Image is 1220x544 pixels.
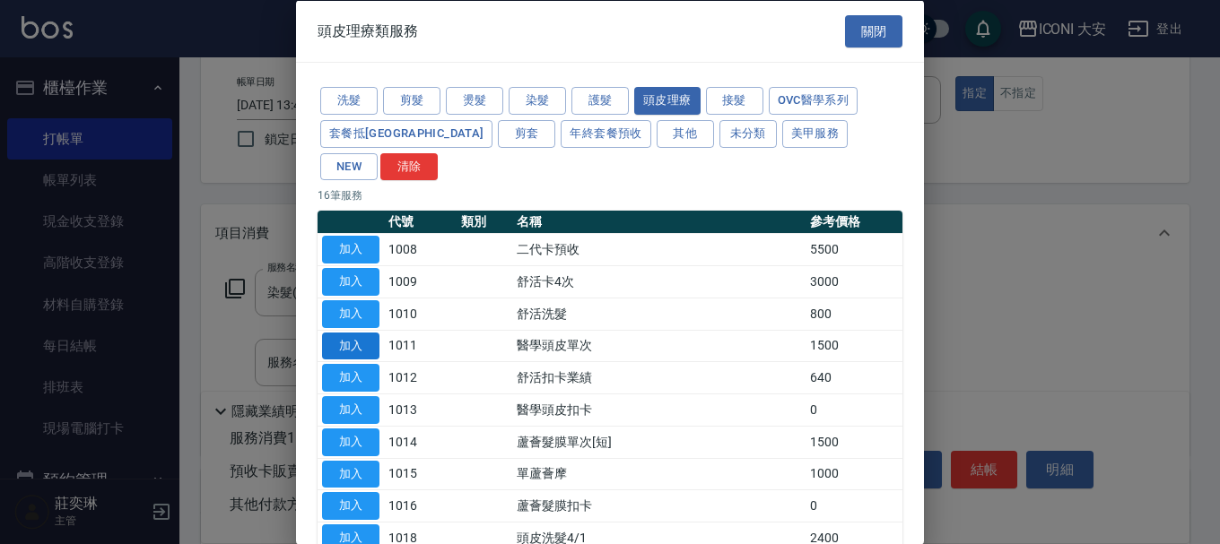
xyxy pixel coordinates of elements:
td: 1016 [384,489,457,522]
th: 名稱 [512,211,806,234]
td: 蘆薈髮膜扣卡 [512,489,806,522]
td: 舒活扣卡業績 [512,361,806,393]
td: 0 [806,489,902,522]
button: 清除 [380,152,438,180]
td: 醫學頭皮單次 [512,330,806,362]
td: 1015 [384,458,457,490]
button: 頭皮理療 [634,87,701,115]
td: 5500 [806,233,902,265]
button: ovc醫學系列 [769,87,858,115]
td: 0 [806,393,902,426]
td: 640 [806,361,902,393]
td: 3000 [806,265,902,298]
th: 參考價格 [806,211,902,234]
button: 燙髮 [446,87,503,115]
button: 年終套餐預收 [561,119,650,147]
td: 800 [806,298,902,330]
button: 加入 [322,236,379,263]
button: 未分類 [719,119,777,147]
button: 其他 [657,119,714,147]
button: 關閉 [845,14,902,47]
td: 1012 [384,361,457,393]
td: 醫學頭皮扣卡 [512,393,806,426]
button: NEW [320,152,378,180]
td: 1500 [806,330,902,362]
button: 美甲服務 [782,119,849,147]
button: 加入 [322,332,379,359]
button: 洗髮 [320,87,378,115]
button: 加入 [322,396,379,424]
td: 舒活洗髮 [512,298,806,330]
button: 加入 [322,364,379,392]
td: 1011 [384,330,457,362]
button: 剪髮 [383,87,440,115]
button: 加入 [322,268,379,296]
td: 二代卡預收 [512,233,806,265]
button: 染髮 [509,87,566,115]
button: 加入 [322,427,379,455]
p: 16 筆服務 [318,187,902,203]
td: 蘆薈髮膜單次[短] [512,426,806,458]
button: 接髮 [706,87,763,115]
button: 加入 [322,299,379,327]
td: 單蘆薈摩 [512,458,806,490]
th: 類別 [457,211,512,234]
td: 1010 [384,298,457,330]
td: 1013 [384,393,457,426]
button: 加入 [322,460,379,488]
td: 1000 [806,458,902,490]
td: 1009 [384,265,457,298]
td: 1014 [384,426,457,458]
th: 代號 [384,211,457,234]
td: 舒活卡4次 [512,265,806,298]
button: 剪套 [498,119,555,147]
span: 頭皮理療類服務 [318,22,418,39]
td: 1008 [384,233,457,265]
td: 1500 [806,426,902,458]
button: 套餐抵[GEOGRAPHIC_DATA] [320,119,492,147]
button: 加入 [322,492,379,520]
button: 護髮 [571,87,629,115]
